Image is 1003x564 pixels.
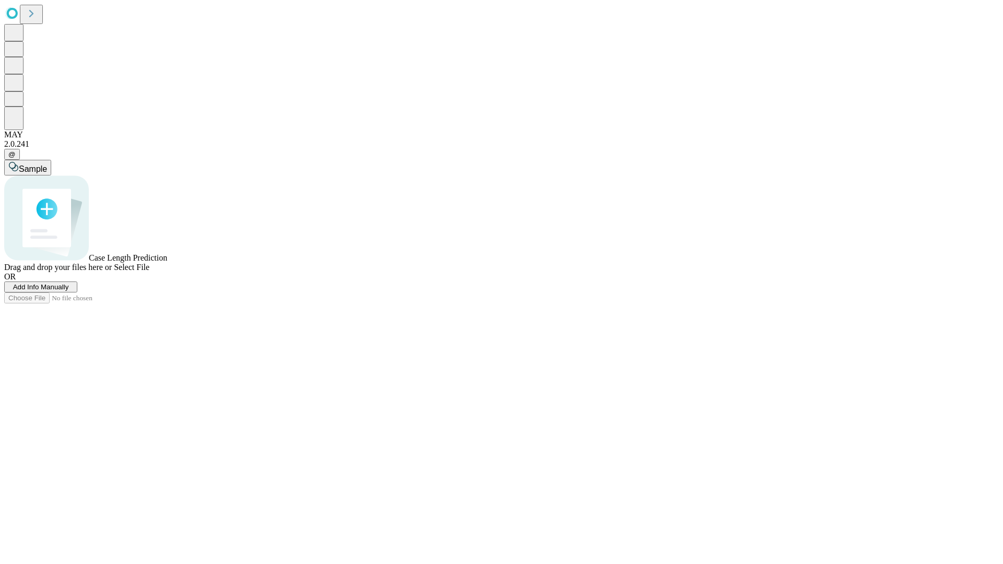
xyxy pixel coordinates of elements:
button: Add Info Manually [4,281,77,292]
span: Drag and drop your files here or [4,263,112,272]
span: @ [8,150,16,158]
span: Case Length Prediction [89,253,167,262]
button: Sample [4,160,51,175]
div: MAY [4,130,999,139]
span: Sample [19,164,47,173]
span: OR [4,272,16,281]
span: Select File [114,263,149,272]
span: Add Info Manually [13,283,69,291]
button: @ [4,149,20,160]
div: 2.0.241 [4,139,999,149]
